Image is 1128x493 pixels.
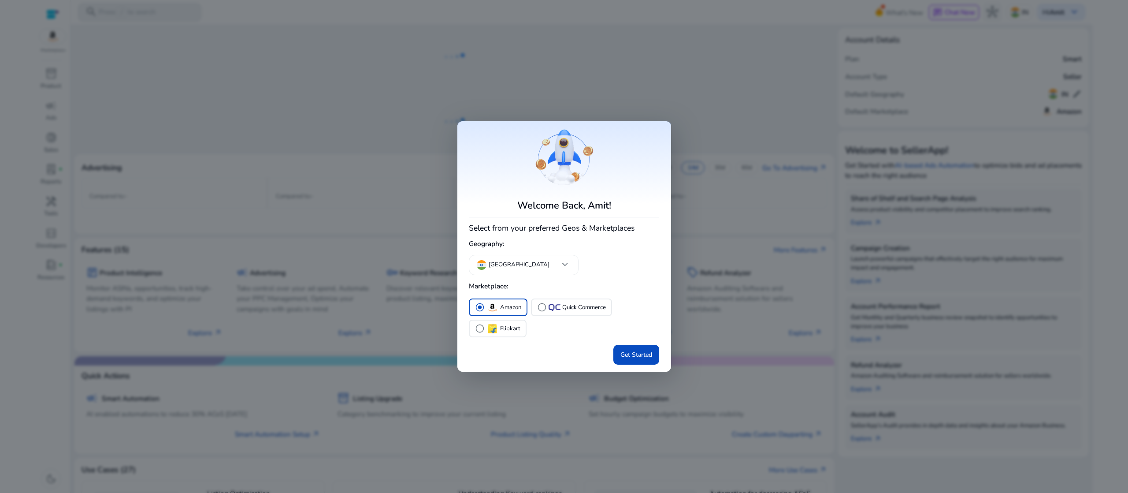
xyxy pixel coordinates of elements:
[469,236,659,252] h5: Geography:
[477,260,486,270] img: in.svg
[559,259,571,270] span: keyboard_arrow_down
[486,323,498,334] img: flipkart.svg
[620,350,652,359] span: Get Started
[549,304,560,311] img: QC-logo.svg
[489,261,549,269] p: [GEOGRAPHIC_DATA]
[475,303,485,312] span: radio_button_checked
[500,324,520,333] p: Flipkart
[469,278,659,294] h5: Marketplace:
[500,303,521,312] p: Amazon
[537,303,547,312] span: radio_button_unchecked
[613,345,659,365] button: Get Started
[469,221,659,233] h4: Select from your preferred Geos & Marketplaces
[562,303,606,312] p: Quick Commerce
[486,302,498,313] img: amazon.svg
[475,324,485,333] span: radio_button_unchecked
